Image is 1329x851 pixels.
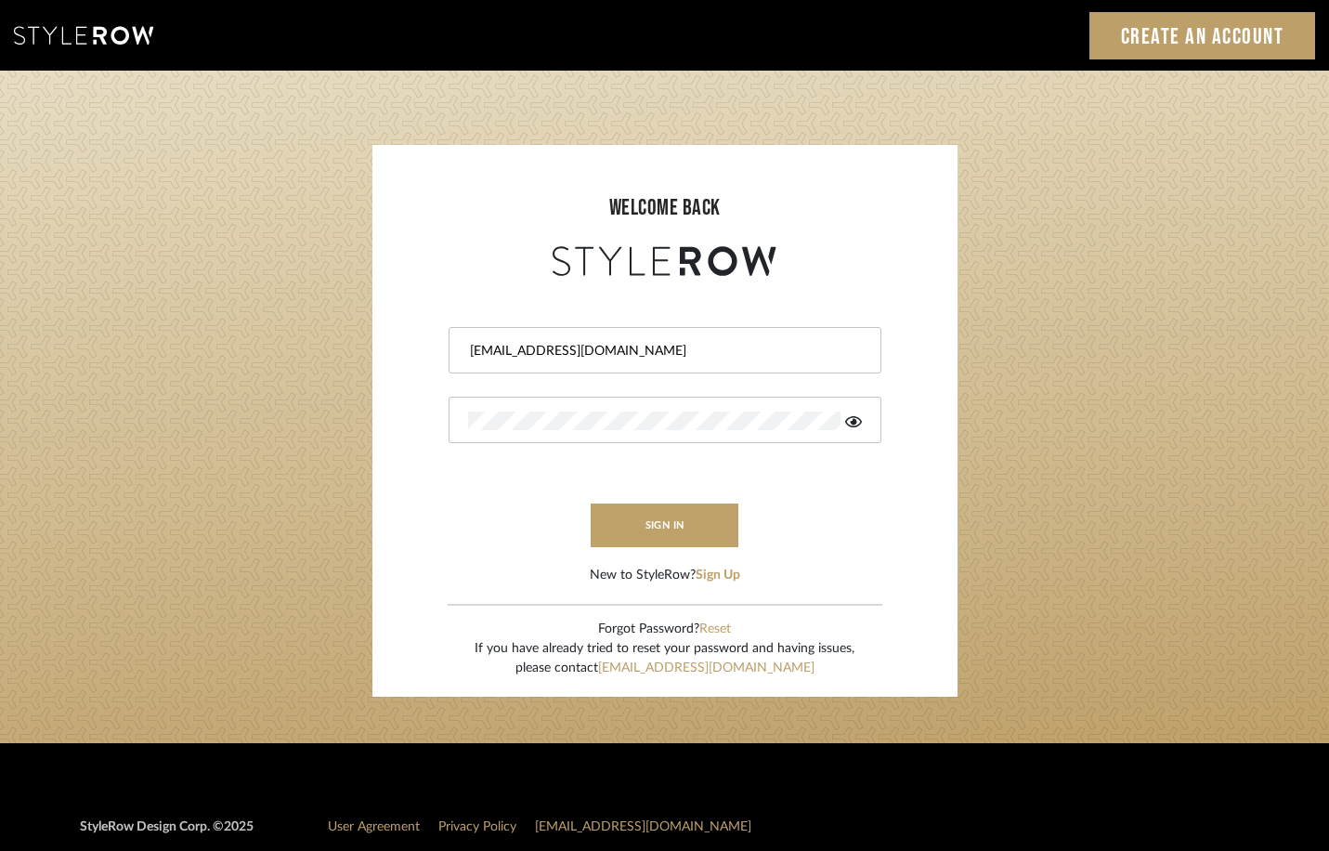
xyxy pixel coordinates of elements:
[475,620,854,639] div: Forgot Password?
[391,191,939,225] div: welcome back
[1089,12,1316,59] a: Create an Account
[591,504,739,547] button: sign in
[696,566,740,585] button: Sign Up
[598,661,814,674] a: [EMAIL_ADDRESS][DOMAIN_NAME]
[438,820,516,833] a: Privacy Policy
[468,342,857,360] input: Email Address
[590,566,740,585] div: New to StyleRow?
[328,820,420,833] a: User Agreement
[475,639,854,678] div: If you have already tried to reset your password and having issues, please contact
[699,620,731,639] button: Reset
[535,820,751,833] a: [EMAIL_ADDRESS][DOMAIN_NAME]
